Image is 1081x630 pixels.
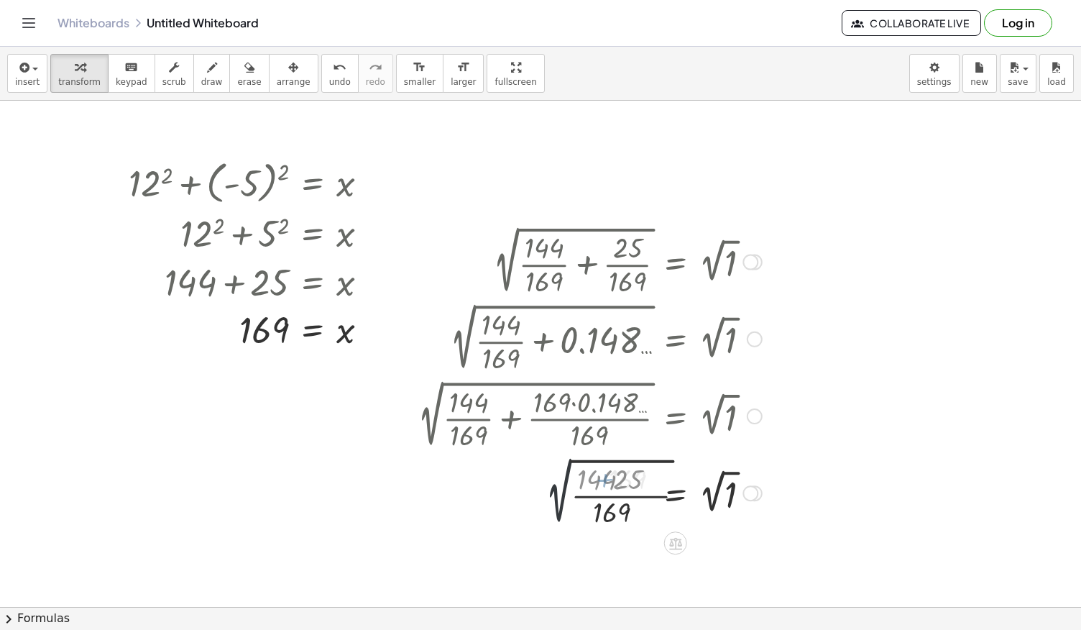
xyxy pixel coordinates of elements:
button: format_sizesmaller [396,54,443,93]
button: new [962,54,997,93]
span: settings [917,77,952,87]
span: arrange [277,77,310,87]
span: erase [237,77,261,87]
button: Log in [984,9,1052,37]
button: redoredo [358,54,393,93]
button: fullscreen [487,54,544,93]
button: Collaborate Live [842,10,981,36]
i: undo [333,59,346,76]
span: redo [366,77,385,87]
button: scrub [155,54,194,93]
button: load [1039,54,1074,93]
button: draw [193,54,231,93]
button: arrange [269,54,318,93]
span: larger [451,77,476,87]
span: new [970,77,988,87]
button: transform [50,54,109,93]
button: settings [909,54,960,93]
button: undoundo [321,54,359,93]
span: transform [58,77,101,87]
i: format_size [456,59,470,76]
span: keypad [116,77,147,87]
i: redo [369,59,382,76]
div: Apply the same math to both sides of the equation [664,531,687,554]
i: keyboard [124,59,138,76]
span: draw [201,77,223,87]
button: Toggle navigation [17,12,40,35]
span: fullscreen [494,77,536,87]
button: keyboardkeypad [108,54,155,93]
span: undo [329,77,351,87]
i: format_size [413,59,426,76]
span: Collaborate Live [854,17,969,29]
span: save [1008,77,1028,87]
button: save [1000,54,1036,93]
span: insert [15,77,40,87]
button: format_sizelarger [443,54,484,93]
span: smaller [404,77,436,87]
a: Whiteboards [57,16,129,30]
button: erase [229,54,269,93]
span: load [1047,77,1066,87]
span: scrub [162,77,186,87]
button: insert [7,54,47,93]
